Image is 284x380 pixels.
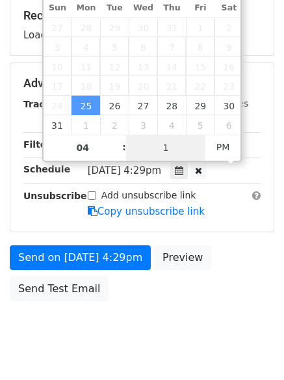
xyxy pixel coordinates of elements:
[23,191,87,201] strong: Unsubscribe
[186,76,214,96] span: August 22, 2025
[100,57,129,76] span: August 12, 2025
[100,115,129,135] span: September 2, 2025
[44,96,72,115] span: August 24, 2025
[157,18,186,37] span: July 31, 2025
[186,115,214,135] span: September 5, 2025
[71,96,100,115] span: August 25, 2025
[88,206,205,217] a: Copy unsubscribe link
[157,115,186,135] span: September 4, 2025
[219,318,284,380] iframe: Chat Widget
[23,8,261,42] div: Loading...
[100,37,129,57] span: August 5, 2025
[71,115,100,135] span: September 1, 2025
[71,18,100,37] span: July 28, 2025
[44,135,123,161] input: Hour
[214,37,243,57] span: August 9, 2025
[101,189,196,202] label: Add unsubscribe link
[214,18,243,37] span: August 2, 2025
[154,245,211,270] a: Preview
[157,96,186,115] span: August 28, 2025
[129,18,157,37] span: July 30, 2025
[100,76,129,96] span: August 19, 2025
[186,4,214,12] span: Fri
[71,37,100,57] span: August 4, 2025
[157,37,186,57] span: August 7, 2025
[129,57,157,76] span: August 13, 2025
[100,4,129,12] span: Tue
[129,76,157,96] span: August 20, 2025
[44,115,72,135] span: August 31, 2025
[129,4,157,12] span: Wed
[71,57,100,76] span: August 11, 2025
[157,76,186,96] span: August 21, 2025
[186,37,214,57] span: August 8, 2025
[71,4,100,12] span: Mon
[44,37,72,57] span: August 3, 2025
[214,4,243,12] span: Sat
[44,57,72,76] span: August 10, 2025
[157,57,186,76] span: August 14, 2025
[205,134,241,160] span: Click to toggle
[88,165,161,176] span: [DATE] 4:29pm
[214,115,243,135] span: September 6, 2025
[214,96,243,115] span: August 30, 2025
[129,115,157,135] span: September 3, 2025
[186,18,214,37] span: August 1, 2025
[122,134,126,160] span: :
[44,76,72,96] span: August 17, 2025
[23,8,261,23] h5: Recipients
[126,135,205,161] input: Minute
[10,277,109,301] a: Send Test Email
[129,96,157,115] span: August 27, 2025
[44,18,72,37] span: July 27, 2025
[23,139,57,150] strong: Filters
[10,245,151,270] a: Send on [DATE] 4:29pm
[100,18,129,37] span: July 29, 2025
[157,4,186,12] span: Thu
[23,164,70,174] strong: Schedule
[129,37,157,57] span: August 6, 2025
[186,96,214,115] span: August 29, 2025
[214,76,243,96] span: August 23, 2025
[23,99,67,109] strong: Tracking
[44,4,72,12] span: Sun
[71,76,100,96] span: August 18, 2025
[100,96,129,115] span: August 26, 2025
[186,57,214,76] span: August 15, 2025
[23,76,261,90] h5: Advanced
[214,57,243,76] span: August 16, 2025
